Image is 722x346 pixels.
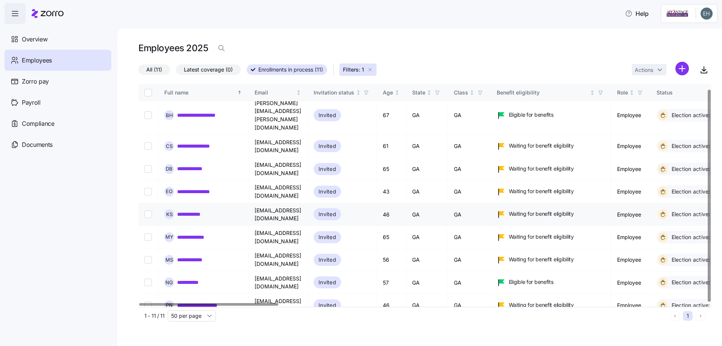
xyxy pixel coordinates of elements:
span: All (11) [146,65,162,75]
td: 57 [377,271,406,294]
td: [PERSON_NAME][EMAIL_ADDRESS][PERSON_NAME][DOMAIN_NAME] [249,96,308,135]
th: AgeNot sorted [377,84,406,101]
button: Previous page [670,311,680,321]
td: 65 [377,158,406,180]
td: GA [406,180,448,203]
span: Invited [319,142,336,151]
th: Benefit eligibilityNot sorted [491,84,611,101]
div: Invitation status [314,88,354,97]
span: Waiting for benefit eligibility [509,210,574,218]
input: Select record 2 [144,142,152,150]
td: GA [448,158,491,180]
span: Compliance [22,119,55,128]
span: N G [165,280,173,285]
input: Select record 6 [144,233,152,241]
td: 56 [377,248,406,271]
span: Enrollments in process (11) [258,65,323,75]
td: GA [448,271,491,294]
a: Employees [5,50,111,71]
input: Select record 4 [144,188,152,195]
div: Not sorted [426,90,432,95]
td: Employee [611,158,651,180]
td: [EMAIL_ADDRESS][DOMAIN_NAME] [249,226,308,248]
td: GA [448,294,491,317]
svg: add icon [675,62,689,75]
th: Full nameSorted ascending [158,84,249,101]
td: GA [406,294,448,317]
td: [EMAIL_ADDRESS][DOMAIN_NAME] [249,203,308,226]
span: Help [625,9,649,18]
td: GA [406,135,448,158]
span: Filters: 1 [343,66,364,73]
span: Invited [319,233,336,242]
span: K S [166,212,173,217]
td: GA [448,96,491,135]
th: RoleNot sorted [611,84,651,101]
td: GA [406,271,448,294]
div: State [412,88,425,97]
td: Employee [611,248,651,271]
td: GA [406,203,448,226]
span: D B [166,166,173,171]
td: GA [448,248,491,271]
div: Email [255,88,295,97]
span: Documents [22,140,53,149]
td: 43 [377,180,406,203]
td: GA [448,180,491,203]
td: GA [406,226,448,248]
input: Select record 7 [144,256,152,264]
div: Not sorted [356,90,361,95]
span: Eligible for benefits [509,278,554,286]
td: 46 [377,294,406,317]
span: Eligible for benefits [509,111,554,119]
td: [EMAIL_ADDRESS][DOMAIN_NAME] [249,135,308,158]
td: GA [448,226,491,248]
input: Select record 5 [144,210,152,218]
div: Full name [164,88,236,97]
h1: Employees 2025 [138,42,208,54]
div: Benefit eligibility [497,88,589,97]
td: [EMAIL_ADDRESS][DOMAIN_NAME] [249,294,308,317]
td: Employee [611,203,651,226]
a: Documents [5,134,111,155]
input: Select record 1 [144,111,152,119]
div: Sorted ascending [237,90,242,95]
span: B H [166,113,173,118]
div: Not sorted [469,90,475,95]
span: Invited [319,210,336,219]
img: Employer logo [666,9,690,18]
td: GA [406,96,448,135]
span: Waiting for benefit eligibility [509,301,574,309]
span: Invited [319,165,336,174]
span: Invited [319,255,336,264]
div: Role [617,88,628,97]
span: Payroll [22,98,41,107]
input: Select all records [144,89,152,96]
div: Age [383,88,393,97]
button: Help [619,6,655,21]
span: Waiting for benefit eligibility [509,256,574,263]
td: [EMAIL_ADDRESS][DOMAIN_NAME] [249,158,308,180]
span: Waiting for benefit eligibility [509,165,574,172]
input: Select record 9 [144,302,152,309]
span: C S [166,144,173,149]
span: 1 - 11 / 11 [144,312,165,320]
td: GA [448,203,491,226]
td: Employee [611,96,651,135]
input: Select record 8 [144,279,152,286]
span: Employees [22,56,52,65]
div: Class [454,88,468,97]
span: Invited [319,301,336,310]
td: 67 [377,96,406,135]
td: Employee [611,226,651,248]
a: Payroll [5,92,111,113]
img: 94bab8815199c1010a66c50ce00e2a17 [701,8,713,20]
button: Next page [696,311,705,321]
td: [EMAIL_ADDRESS][DOMAIN_NAME] [249,180,308,203]
span: Zorro pay [22,77,49,86]
span: Latest coverage (0) [184,65,233,75]
td: GA [406,248,448,271]
td: GA [448,135,491,158]
span: Actions [635,67,653,73]
td: 65 [377,226,406,248]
